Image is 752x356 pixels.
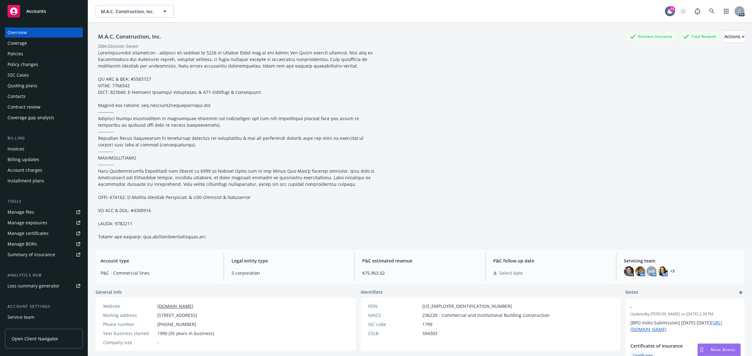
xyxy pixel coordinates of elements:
[624,257,739,264] span: Servicing team
[361,289,383,295] span: Identifiers
[5,135,83,141] div: Billing
[368,312,420,318] div: NAICS
[101,257,216,264] span: Account type
[101,270,216,276] span: P&C - Commercial lines
[8,70,29,80] div: SSC Cases
[5,272,83,278] div: Analytics hub
[232,270,347,276] span: S-corporation
[724,31,744,43] div: Actions
[422,330,437,337] span: 594303
[8,155,39,165] div: Billing updates
[8,28,27,38] div: Overview
[362,257,478,264] span: P&C estimated revenue
[499,270,523,276] span: Select date
[698,344,706,356] div: Drag to move
[103,330,155,337] div: Year business started
[8,239,37,249] div: Manage BORs
[625,299,744,338] div: -Updatedby [PERSON_NAME] on [DATE] 2:38 PM[BPO Indio Submission] [DATE]-[DATE][URL][DOMAIN_NAME]
[5,59,83,69] a: Policy changes
[157,312,197,318] span: [STREET_ADDRESS]
[5,239,83,249] a: Manage BORs
[627,33,675,40] div: Business Insurance
[8,323,47,333] div: Sales relationships
[8,144,24,154] div: Invoices
[5,303,83,310] div: Account settings
[8,281,60,291] div: Loss summary generator
[5,81,83,91] a: Quoting plans
[8,38,27,48] div: Coverage
[8,228,49,238] div: Manage certificates
[422,312,550,318] span: 236220 - Commercial and Institutional Building Construction
[8,207,34,217] div: Manage files
[5,207,83,217] a: Manage files
[5,155,83,165] a: Billing updates
[5,165,83,175] a: Account charges
[8,102,40,112] div: Contract review
[624,266,634,276] img: photo
[5,198,83,205] div: Tools
[8,176,44,186] div: Installment plans
[493,257,609,264] span: P&C follow up date
[157,339,159,346] span: -
[96,289,122,295] span: General info
[5,228,83,238] a: Manage certificates
[103,339,155,346] div: Company size
[669,6,675,12] div: 71
[5,312,83,322] a: Service team
[8,49,23,59] div: Policies
[5,3,83,20] a: Accounts
[5,281,83,291] a: Loss summary generator
[103,321,155,328] div: Phone number
[630,343,723,349] span: Certificates of Insurance
[630,304,723,310] span: -
[101,8,155,15] span: M.A.C. Construction, Inc.
[368,303,420,309] div: FEIN
[677,5,689,18] a: Start snowing
[706,5,718,18] a: Search
[5,49,83,59] a: Policies
[658,266,668,276] img: photo
[648,268,655,275] span: HB
[8,218,47,228] div: Manage exposures
[697,343,741,356] button: Nova Assist
[5,70,83,80] a: SSC Cases
[8,113,54,123] div: Coverage gap analysis
[720,5,733,18] a: Switch app
[5,250,83,260] a: Summary of insurance
[157,303,193,309] a: [DOMAIN_NAME]
[362,270,478,276] span: $75,963.02
[98,50,376,240] span: Loremipsumdol sitametcon - adipisci eli seddoei te 5226 in Utlabor Etdol mag al eni Admin Ven Qui...
[422,303,512,309] span: [US_EMPLOYER_IDENTIFICATION_NUMBER]
[5,91,83,101] a: Contacts
[5,102,83,112] a: Contract review
[8,250,55,260] div: Summary of insurance
[5,323,83,333] a: Sales relationships
[5,218,83,228] span: Manage exposures
[96,33,164,41] div: M.A.C. Construction, Inc.
[26,9,46,14] span: Accounts
[96,5,174,18] button: M.A.C. Construction, Inc.
[8,81,37,91] div: Quoting plans
[8,59,38,69] div: Policy changes
[630,319,739,333] p: [BPO Indio Submission] [DATE]-[DATE]
[5,176,83,186] a: Installment plans
[5,38,83,48] a: Coverage
[98,43,138,49] div: DBA: Division Seven
[5,113,83,123] a: Coverage gap analysis
[635,266,645,276] img: photo
[8,165,42,175] div: Account charges
[157,330,214,337] span: 1990 (35 years in business)
[103,312,155,318] div: Mailing address
[711,347,735,352] span: Nova Assist
[422,321,432,328] span: 1799
[670,269,675,273] a: +3
[103,303,155,309] div: Website
[368,330,420,337] div: CSLB
[368,321,420,328] div: SIC code
[691,5,704,18] a: Report a Bug
[625,289,638,296] span: Notes
[680,33,719,40] div: Total Rewards
[724,30,744,43] button: Actions
[5,144,83,154] a: Invoices
[630,311,739,317] span: Updated by [PERSON_NAME] on [DATE] 2:38 PM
